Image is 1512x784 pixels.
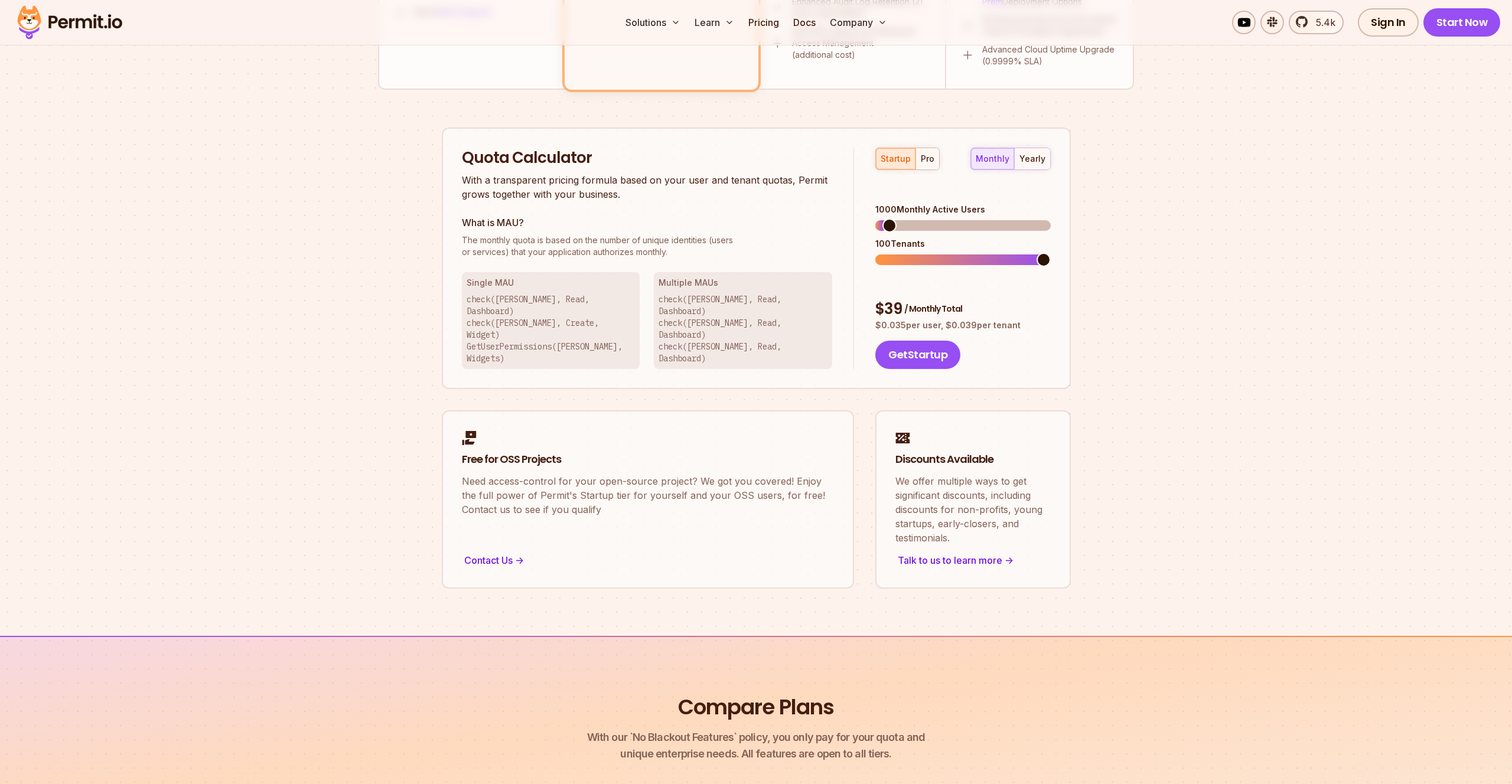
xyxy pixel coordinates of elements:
[659,293,827,364] p: check([PERSON_NAME], Read, Dashboard) check([PERSON_NAME], Read, Dashboard) check([PERSON_NAME], ...
[825,11,892,34] button: Company
[587,729,925,746] span: With our `No Blackout Features` policy, you only pay for your quota and
[875,319,1050,331] p: $ 0.035 per user, $ 0.039 per tenant
[1019,153,1045,165] div: yearly
[467,277,636,289] h3: Single MAU
[875,341,960,369] button: GetStartup
[875,299,1050,320] div: $ 39
[678,692,834,722] h2: Compare Plans
[515,553,524,567] span: ->
[12,2,128,43] img: Permit logo
[1358,8,1419,37] a: Sign In
[442,410,854,589] a: Free for OSS ProjectsNeed access-control for your open-source project? We got you covered! Enjoy ...
[921,153,934,165] div: pro
[875,204,1050,215] div: 1000 Monthly Active Users
[690,11,739,34] button: Learn
[462,148,833,169] h2: Quota Calculator
[1005,553,1014,567] span: ->
[621,11,685,34] button: Solutions
[1289,11,1344,34] a: 5.4k
[462,234,833,258] p: or services) that your application authorizes monthly.
[1309,15,1335,30] span: 5.4k
[1423,8,1501,37] a: Start Now
[659,277,827,289] h3: Multiple MAUs
[904,303,962,315] span: / Monthly Total
[744,11,784,34] a: Pricing
[982,44,1119,67] p: Advanced Cloud Uptime Upgrade (0.9999% SLA)
[462,215,833,230] h3: What is MAU?
[587,729,925,762] p: unique enterprise needs. All features are open to all tiers.
[462,173,833,201] p: With a transparent pricing formula based on your user and tenant quotas, Permit grows together wi...
[462,452,834,467] h2: Free for OSS Projects
[895,474,1051,545] p: We offer multiple ways to get significant discounts, including discounts for non-profits, young s...
[875,238,1050,250] div: 100 Tenants
[462,552,834,569] div: Contact Us
[467,293,636,364] p: check([PERSON_NAME], Read, Dashboard) check([PERSON_NAME], Create, Widget) GetUserPermissions([PE...
[875,410,1071,589] a: Discounts AvailableWe offer multiple ways to get significant discounts, including discounts for n...
[462,474,834,517] p: Need access-control for your open-source project? We got you covered! Enjoy the full power of Per...
[788,11,820,34] a: Docs
[462,234,833,246] span: The monthly quota is based on the number of unique identities (users
[895,552,1051,569] div: Talk to us to learn more
[895,452,1051,467] h2: Discounts Available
